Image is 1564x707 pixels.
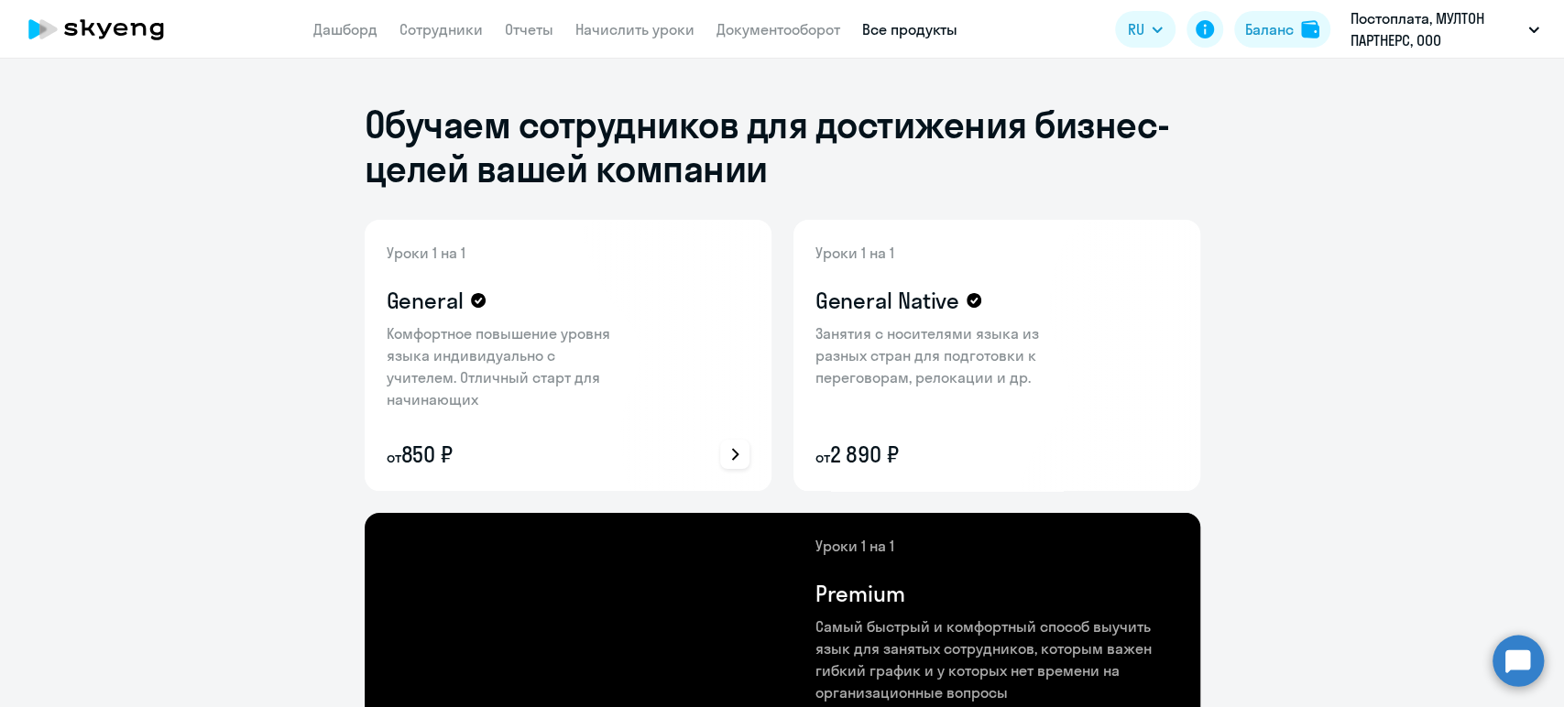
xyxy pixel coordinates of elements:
button: Балансbalance [1234,11,1330,48]
img: general-native-content-bg.png [793,220,1082,491]
a: Документооборот [716,20,840,38]
p: Постоплата, МУЛТОН ПАРТНЕРС, ООО [1351,7,1521,51]
a: Отчеты [505,20,553,38]
p: Уроки 1 на 1 [815,535,1178,557]
a: Дашборд [313,20,377,38]
small: от [387,448,401,466]
p: Занятия с носителями языка из разных стран для подготовки к переговорам, релокации и др. [815,322,1054,388]
div: Баланс [1245,18,1294,40]
img: balance [1301,20,1319,38]
span: RU [1128,18,1144,40]
p: Уроки 1 на 1 [387,242,625,264]
small: от [815,448,830,466]
a: Все продукты [862,20,957,38]
p: Комфортное повышение уровня языка индивидуально с учителем. Отличный старт для начинающих [387,322,625,410]
h1: Обучаем сотрудников для достижения бизнес-целей вашей компании [365,103,1200,190]
p: Самый быстрый и комфортный способ выучить язык для занятых сотрудников, которым важен гибкий граф... [815,615,1178,703]
a: Начислить уроки [575,20,695,38]
a: Сотрудники [399,20,483,38]
h4: Premium [815,579,905,608]
button: Постоплата, МУЛТОН ПАРТНЕРС, ООО [1341,7,1548,51]
p: Уроки 1 на 1 [815,242,1054,264]
p: 850 ₽ [387,440,625,469]
button: RU [1115,11,1176,48]
h4: General Native [815,286,960,315]
h4: General [387,286,464,315]
img: general-content-bg.png [365,220,640,491]
p: 2 890 ₽ [815,440,1054,469]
